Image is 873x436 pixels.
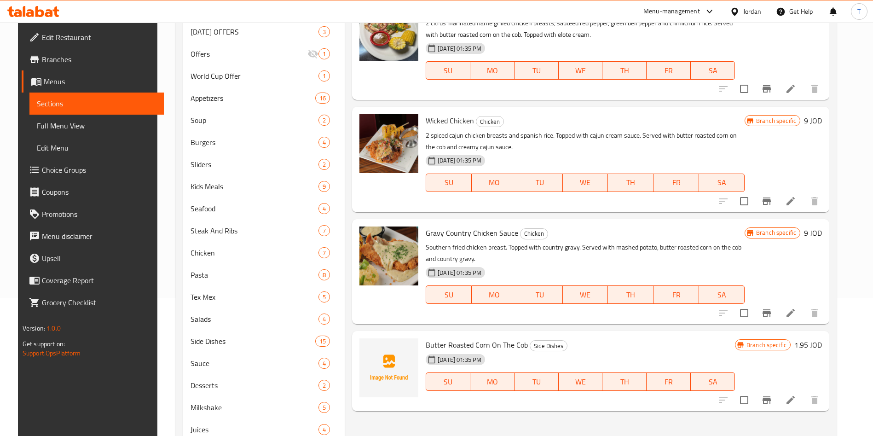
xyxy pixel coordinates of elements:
[657,176,695,189] span: FR
[316,337,330,346] span: 15
[318,424,330,435] div: items
[183,198,345,220] div: Seafood4
[191,70,318,81] span: World Cup Offer
[647,372,691,391] button: FR
[319,182,330,191] span: 9
[191,115,318,126] span: Soup
[183,131,345,153] div: Burgers4
[472,285,517,304] button: MO
[743,341,790,349] span: Branch specific
[22,48,164,70] a: Branches
[319,315,330,324] span: 4
[804,227,822,239] h6: 9 JOD
[650,375,687,389] span: FR
[643,6,700,17] div: Menu-management
[318,115,330,126] div: items
[430,288,468,302] span: SU
[559,61,603,80] button: WE
[191,159,318,170] span: Sliders
[318,291,330,302] div: items
[318,181,330,192] div: items
[42,297,156,308] span: Grocery Checklist
[318,380,330,391] div: items
[470,61,515,80] button: MO
[37,120,156,131] span: Full Menu View
[319,359,330,368] span: 4
[318,247,330,258] div: items
[191,137,318,148] div: Burgers
[22,291,164,314] a: Grocery Checklist
[191,402,318,413] span: Milkshake
[319,425,330,434] span: 4
[315,336,330,347] div: items
[359,114,418,173] img: Wicked Chicken
[785,83,796,94] a: Edit menu item
[694,375,731,389] span: SA
[319,116,330,125] span: 2
[42,164,156,175] span: Choice Groups
[734,390,754,410] span: Select to update
[183,264,345,286] div: Pasta8
[756,78,778,100] button: Branch-specific-item
[734,79,754,99] span: Select to update
[191,26,318,37] span: [DATE] OFFERS
[515,372,559,391] button: TU
[319,249,330,257] span: 7
[319,227,330,235] span: 7
[602,372,647,391] button: TH
[472,174,517,192] button: MO
[191,269,318,280] span: Pasta
[191,358,318,369] span: Sauce
[191,48,307,59] div: Offers
[647,61,691,80] button: FR
[183,153,345,175] div: Sliders2
[608,174,653,192] button: TH
[857,6,861,17] span: T
[183,308,345,330] div: Salads4
[359,2,418,61] img: Citrus Chili Chicken
[434,355,485,364] span: [DATE] 01:35 PM
[191,225,318,236] span: Steak And Ribs
[183,21,345,43] div: [DATE] OFFERS3
[319,271,330,279] span: 8
[183,396,345,419] div: Milkshake5
[606,375,643,389] span: TH
[476,116,503,127] span: Chicken
[752,116,800,125] span: Branch specific
[319,138,330,147] span: 4
[562,375,599,389] span: WE
[37,98,156,109] span: Sections
[22,181,164,203] a: Coupons
[562,64,599,77] span: WE
[691,372,735,391] button: SA
[191,181,318,192] span: Kids Meals
[183,87,345,109] div: Appetizers16
[785,308,796,319] a: Edit menu item
[29,93,164,115] a: Sections
[183,43,345,65] div: Offers1
[318,70,330,81] div: items
[517,174,563,192] button: TU
[517,285,563,304] button: TU
[430,375,467,389] span: SU
[434,156,485,165] span: [DATE] 01:35 PM
[42,231,156,242] span: Menu disclaimer
[521,288,559,302] span: TU
[191,291,318,302] span: Tex Mex
[785,395,796,406] a: Edit menu item
[22,225,164,247] a: Menu disclaimer
[530,340,567,351] div: Side Dishes
[608,285,653,304] button: TH
[694,64,731,77] span: SA
[430,64,467,77] span: SU
[430,176,468,189] span: SU
[42,186,156,198] span: Coupons
[29,115,164,137] a: Full Menu View
[567,288,605,302] span: WE
[319,28,330,36] span: 3
[426,114,474,128] span: Wicked Chicken
[42,275,156,286] span: Coverage Report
